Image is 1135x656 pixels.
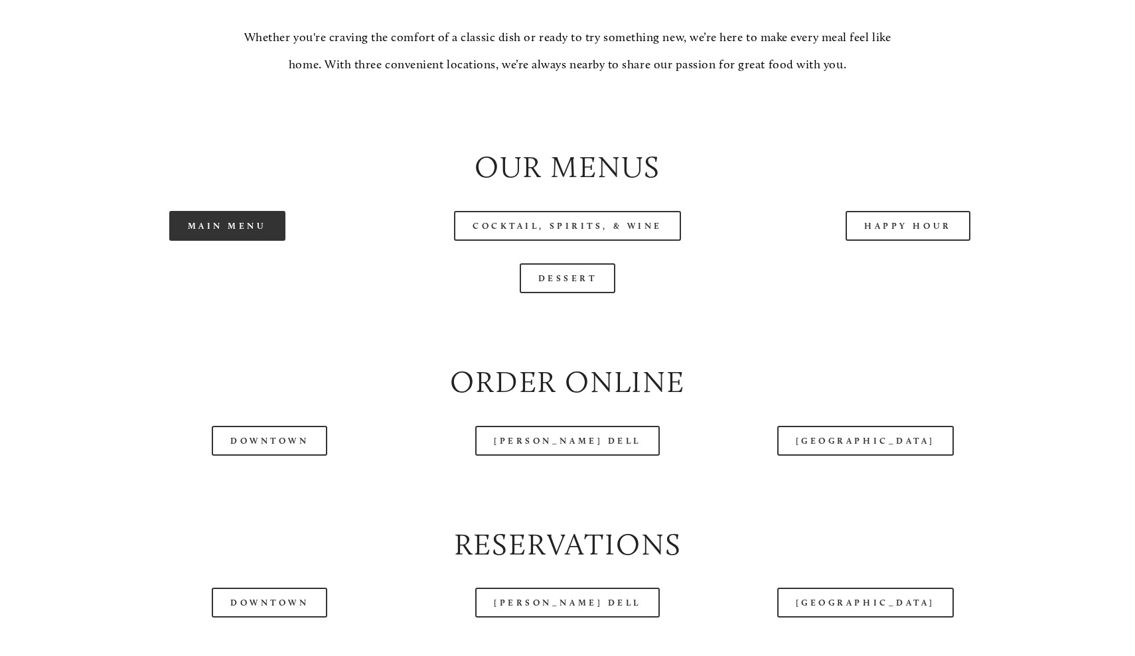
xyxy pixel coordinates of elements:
[68,523,1067,566] h2: Reservations
[475,588,660,618] a: [PERSON_NAME] Dell
[68,361,1067,403] h2: Order Online
[520,263,616,293] a: Dessert
[212,588,327,618] a: Downtown
[846,211,970,241] a: Happy Hour
[475,426,660,456] a: [PERSON_NAME] Dell
[777,588,954,618] a: [GEOGRAPHIC_DATA]
[454,211,681,241] a: Cocktail, Spirits, & Wine
[212,426,327,456] a: Downtown
[777,426,954,456] a: [GEOGRAPHIC_DATA]
[169,211,285,241] a: Main Menu
[68,146,1067,188] h2: Our Menus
